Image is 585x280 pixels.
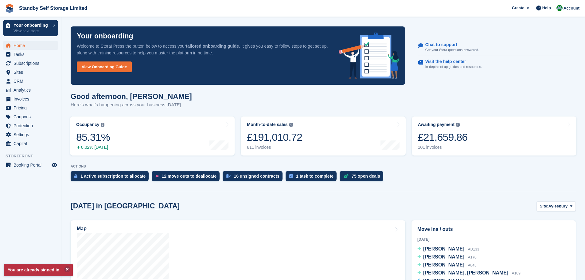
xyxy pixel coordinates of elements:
img: onboarding-info-6c161a55d2c0e0a8cae90662b2fe09162a5109e8cc188191df67fb4f79e88e88.svg [339,33,399,79]
a: menu [3,130,58,139]
a: menu [3,77,58,85]
h1: Good afternoon, [PERSON_NAME] [71,92,192,101]
div: 811 invoices [247,145,302,150]
a: Visit the help center In-depth set up guides and resources. [418,56,570,73]
p: Chat to support [425,42,474,47]
span: Protection [14,121,50,130]
a: Occupancy 85.31% 0.02% [DATE] [70,116,235,156]
span: A109 [512,271,521,275]
img: stora-icon-8386f47178a22dfd0bd8f6a31ec36ba5ce8667c1dd55bd0f319d3a0aa187defe.svg [5,4,14,13]
span: [PERSON_NAME], [PERSON_NAME] [423,270,508,275]
img: icon-info-grey-7440780725fd019a000dd9b08b2336e03edf1995a4989e88bcd33f0948082b44.svg [456,123,460,127]
h2: Map [77,226,87,231]
img: active_subscription_to_allocate_icon-d502201f5373d7db506a760aba3b589e785aa758c864c3986d89f69b8ff3... [74,174,77,178]
span: Storefront [6,153,61,159]
div: Month-to-date sales [247,122,287,127]
a: menu [3,112,58,121]
strong: tailored onboarding guide [186,44,239,49]
span: Account [564,5,579,11]
button: Site: Aylesbury [536,201,576,211]
img: icon-info-grey-7440780725fd019a000dd9b08b2336e03edf1995a4989e88bcd33f0948082b44.svg [289,123,293,127]
a: 1 task to complete [286,171,340,184]
a: Your onboarding View next steps [3,20,58,36]
a: menu [3,41,58,50]
a: 1 active subscription to allocate [71,171,152,184]
a: Month-to-date sales £191,010.72 811 invoices [241,116,405,156]
div: 1 task to complete [296,174,333,179]
span: Home [14,41,50,50]
span: CRM [14,77,50,85]
h2: Move ins / outs [417,226,570,233]
p: Your onboarding [14,23,50,27]
span: [PERSON_NAME] [423,262,464,267]
img: Megan Cotton [556,5,563,11]
a: 75 open deals [340,171,386,184]
span: Coupons [14,112,50,121]
span: [PERSON_NAME] [423,254,464,259]
span: Help [542,5,551,11]
a: 12 move outs to deallocate [152,171,223,184]
a: [PERSON_NAME] A170 [417,253,477,261]
div: 12 move outs to deallocate [162,174,216,179]
a: menu [3,50,58,59]
a: menu [3,139,58,148]
span: Analytics [14,86,50,94]
a: menu [3,68,58,77]
span: Create [512,5,524,11]
span: AU133 [468,247,479,251]
span: [PERSON_NAME] [423,246,464,251]
div: 85.31% [76,131,110,144]
p: Here's what's happening across your business [DATE] [71,101,192,108]
div: 101 invoices [418,145,468,150]
div: [DATE] [417,237,570,242]
a: menu [3,104,58,112]
div: £191,010.72 [247,131,302,144]
div: 0.02% [DATE] [76,145,110,150]
p: Get your Stora questions answered. [425,47,479,53]
a: menu [3,121,58,130]
span: Invoices [14,95,50,103]
div: 1 active subscription to allocate [80,174,146,179]
span: A170 [468,255,477,259]
div: £21,659.86 [418,131,468,144]
span: Site: [540,203,548,209]
div: 16 unsigned contracts [234,174,279,179]
span: Settings [14,130,50,139]
div: Awaiting payment [418,122,455,127]
span: Aylesbury [548,203,567,209]
a: menu [3,86,58,94]
h2: [DATE] in [GEOGRAPHIC_DATA] [71,202,180,210]
a: Standby Self Storage Limited [17,3,90,13]
p: You are already signed in. [4,264,73,276]
a: menu [3,161,58,169]
span: Pricing [14,104,50,112]
img: contract_signature_icon-13c848040528278c33f63329250d36e43548de30e8caae1d1a13099fd9432cc5.svg [226,174,231,178]
a: [PERSON_NAME] AU133 [417,245,479,253]
span: Sites [14,68,50,77]
span: Tasks [14,50,50,59]
p: Welcome to Stora! Press the button below to access your . It gives you easy to follow steps to ge... [77,43,329,56]
img: task-75834270c22a3079a89374b754ae025e5fb1db73e45f91037f5363f120a921f8.svg [289,174,293,178]
img: deal-1b604bf984904fb50ccaf53a9ad4b4a5d6e5aea283cecdc64d6e3604feb123c2.svg [343,174,349,178]
img: icon-info-grey-7440780725fd019a000dd9b08b2336e03edf1995a4989e88bcd33f0948082b44.svg [101,123,104,127]
a: View Onboarding Guide [77,61,132,72]
p: View next steps [14,28,50,34]
a: [PERSON_NAME], [PERSON_NAME] A109 [417,269,521,277]
a: Preview store [51,161,58,169]
span: Booking Portal [14,161,50,169]
div: 75 open deals [352,174,380,179]
span: Capital [14,139,50,148]
p: Visit the help center [425,59,477,64]
span: Subscriptions [14,59,50,68]
a: 16 unsigned contracts [223,171,286,184]
img: move_outs_to_deallocate_icon-f764333ba52eb49d3ac5e1228854f67142a1ed5810a6f6cc68b1a99e826820c5.svg [155,174,158,178]
p: In-depth set up guides and resources. [425,64,482,69]
p: Your onboarding [77,33,133,40]
a: Awaiting payment £21,659.86 101 invoices [412,116,576,156]
a: menu [3,59,58,68]
a: [PERSON_NAME] A043 [417,261,477,269]
a: Chat to support Get your Stora questions answered. [418,39,570,56]
a: menu [3,95,58,103]
span: A043 [468,263,477,267]
p: ACTIONS [71,164,576,168]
